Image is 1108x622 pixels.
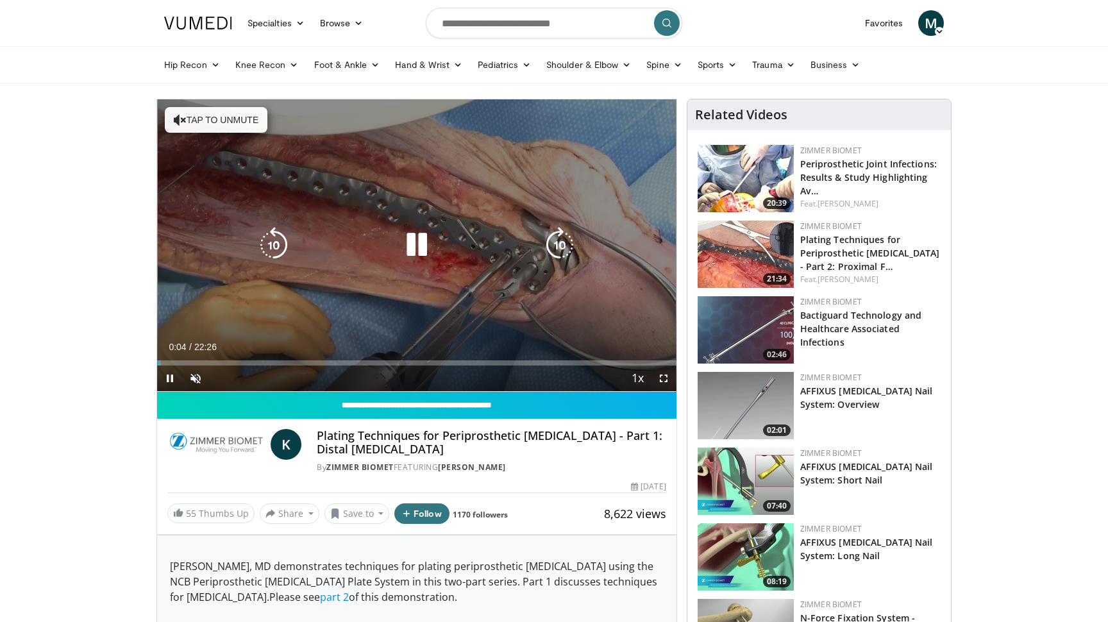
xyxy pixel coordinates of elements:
[426,8,682,38] input: Search topics, interventions
[818,198,878,209] a: [PERSON_NAME]
[349,590,457,604] span: of this demonstration.
[470,52,539,78] a: Pediatrics
[800,385,933,410] a: AFFIXUS [MEDICAL_DATA] Nail System: Overview
[800,233,940,273] a: Plating Techniques for Periprosthetic [MEDICAL_DATA] - Part 2: Proximal F…
[164,17,232,29] img: VuMedi Logo
[157,99,676,392] video-js: Video Player
[165,107,267,133] button: Tap to unmute
[604,506,666,521] span: 8,622 views
[156,52,228,78] a: Hip Recon
[763,424,791,436] span: 02:01
[625,366,651,391] button: Playback Rate
[800,309,922,348] a: Bactiguard Technology and Healthcare Associated Infections
[240,10,312,36] a: Specialties
[857,10,911,36] a: Favorites
[539,52,639,78] a: Shoulder & Elbow
[803,52,868,78] a: Business
[698,448,794,515] a: 07:40
[169,342,186,352] span: 0:04
[260,503,319,524] button: Share
[918,10,944,36] a: M
[387,52,470,78] a: Hand & Wrist
[228,52,306,78] a: Knee Recon
[800,145,862,156] a: Zimmer Biomet
[800,372,862,383] a: Zimmer Biomet
[167,429,265,460] img: Zimmer Biomet
[763,273,791,285] span: 21:34
[698,145,794,212] a: 20:39
[320,590,349,604] a: part 2
[453,509,508,520] a: 1170 followers
[763,349,791,360] span: 02:46
[324,503,390,524] button: Save to
[317,462,666,473] div: By FEATURING
[189,342,192,352] span: /
[800,274,941,285] div: Feat.
[800,158,937,197] a: Periprosthetic Joint Infections: Results & Study Highlighting Av…
[698,372,794,439] img: PE3O6Z9ojHeNSk7H4xMDoxOjA4MTsiGN.150x105_q85_crop-smart_upscale.jpg
[695,107,787,122] h4: Related Videos
[800,296,862,307] a: Zimmer Biomet
[157,366,183,391] button: Pause
[639,52,689,78] a: Spine
[631,481,666,492] div: [DATE]
[698,145,794,212] img: c4b8c862-095b-430c-a336-6d45a9d5bbc3.150x105_q85_crop-smart_upscale.jpg
[269,590,320,604] span: Please see
[312,10,371,36] a: Browse
[698,372,794,439] a: 02:01
[800,460,933,486] a: AFFIXUS [MEDICAL_DATA] Nail System: Short Nail
[157,360,676,366] div: Progress Bar
[271,429,301,460] a: K
[326,462,394,473] a: Zimmer Biomet
[698,296,794,364] img: d3d8f40d-49c1-49a9-a5ab-fc0423babe4c.150x105_q85_crop-smart_upscale.jpg
[438,462,506,473] a: [PERSON_NAME]
[651,366,676,391] button: Fullscreen
[800,198,941,210] div: Feat.
[306,52,388,78] a: Foot & Ankle
[394,503,449,524] button: Follow
[194,342,217,352] span: 22:26
[186,507,196,519] span: 55
[698,448,794,515] img: 793850bd-41ce-4d88-b1d1-754fa64ca528.150x105_q85_crop-smart_upscale.jpg
[800,448,862,458] a: Zimmer Biomet
[800,599,862,610] a: Zimmer Biomet
[698,523,794,591] img: c0eba32f-3750-46e2-85bd-0889492201d2.150x105_q85_crop-smart_upscale.jpg
[690,52,745,78] a: Sports
[744,52,803,78] a: Trauma
[763,576,791,587] span: 08:19
[170,559,664,605] p: [PERSON_NAME], MD demonstrates techniques for plating periprosthetic [MEDICAL_DATA] using the NCB...
[800,523,862,534] a: Zimmer Biomet
[698,296,794,364] a: 02:46
[800,536,933,562] a: AFFIXUS [MEDICAL_DATA] Nail System: Long Nail
[698,221,794,288] a: 21:34
[763,198,791,209] span: 20:39
[800,221,862,231] a: Zimmer Biomet
[818,274,878,285] a: [PERSON_NAME]
[763,500,791,512] span: 07:40
[317,429,666,457] h4: Plating Techniques for Periprosthetic [MEDICAL_DATA] - Part 1: Distal [MEDICAL_DATA]
[698,221,794,288] img: 0957b400-32dd-4402-b896-6ba8ad75ae1b.150x105_q85_crop-smart_upscale.jpg
[167,503,255,523] a: 55 Thumbs Up
[183,366,208,391] button: Unmute
[698,523,794,591] a: 08:19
